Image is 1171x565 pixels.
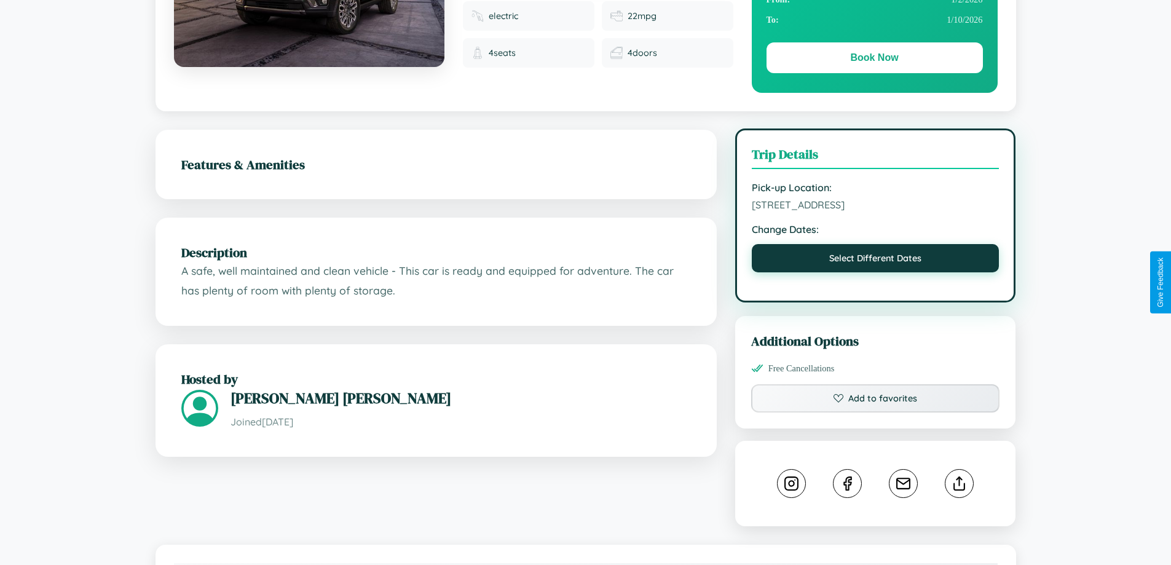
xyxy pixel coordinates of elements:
[610,10,623,22] img: Fuel efficiency
[181,156,691,173] h2: Features & Amenities
[752,145,999,169] h3: Trip Details
[752,244,999,272] button: Select Different Dates
[181,261,691,300] p: A safe, well maintained and clean vehicle - This car is ready and equipped for adventure. The car...
[471,10,484,22] img: Fuel type
[751,332,1000,350] h3: Additional Options
[231,413,691,431] p: Joined [DATE]
[751,384,1000,413] button: Add to favorites
[489,10,518,22] span: electric
[752,199,999,211] span: [STREET_ADDRESS]
[767,15,779,25] strong: To:
[628,10,656,22] span: 22 mpg
[767,42,983,73] button: Book Now
[628,47,657,58] span: 4 doors
[181,370,691,388] h2: Hosted by
[752,223,999,235] strong: Change Dates:
[181,243,691,261] h2: Description
[489,47,516,58] span: 4 seats
[767,10,983,30] div: 1 / 10 / 2026
[1156,258,1165,307] div: Give Feedback
[610,47,623,59] img: Doors
[471,47,484,59] img: Seats
[231,388,691,408] h3: [PERSON_NAME] [PERSON_NAME]
[752,181,999,194] strong: Pick-up Location:
[768,363,835,374] span: Free Cancellations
